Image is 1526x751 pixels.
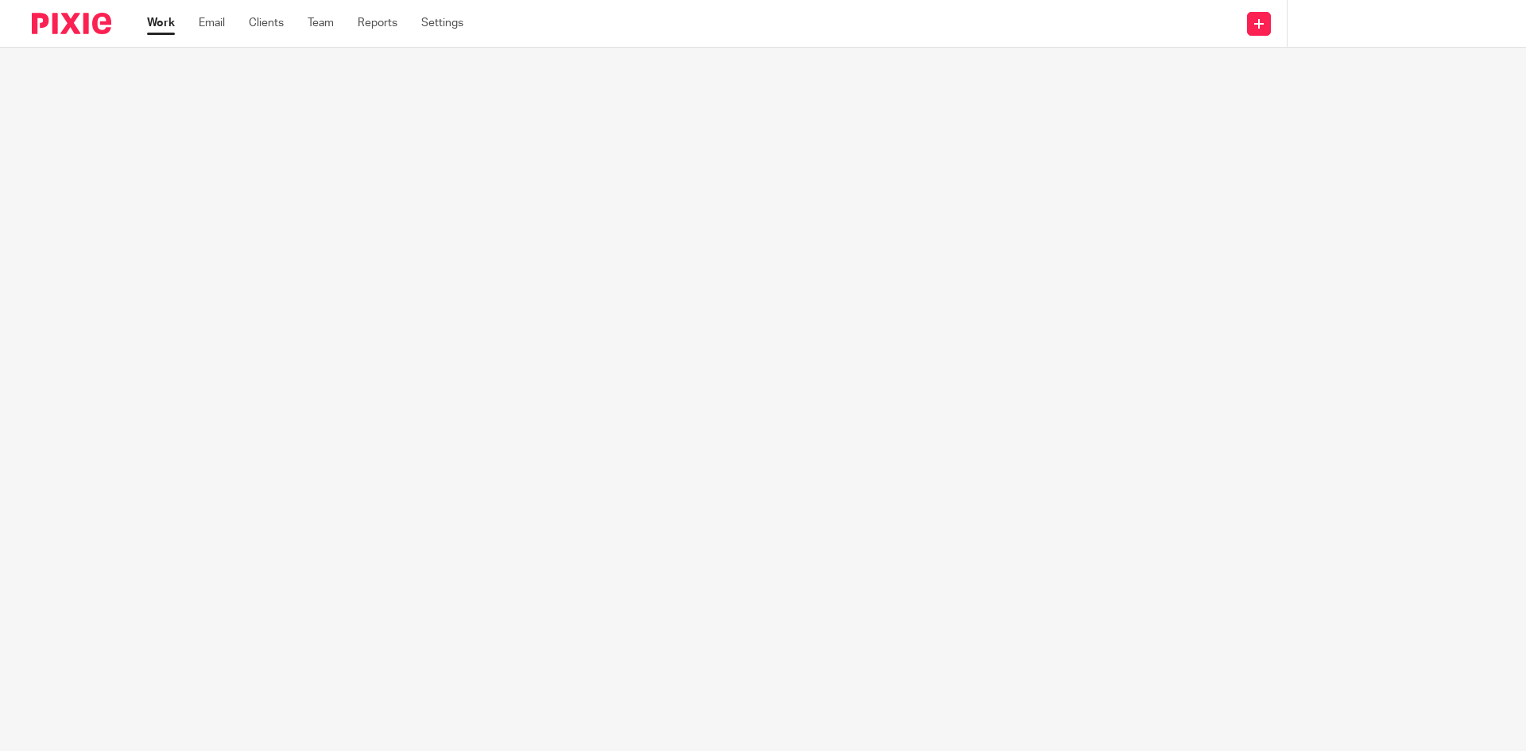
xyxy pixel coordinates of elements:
[147,15,175,31] a: Work
[308,15,334,31] a: Team
[358,15,397,31] a: Reports
[32,13,111,34] img: Pixie
[249,15,284,31] a: Clients
[421,15,463,31] a: Settings
[199,15,225,31] a: Email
